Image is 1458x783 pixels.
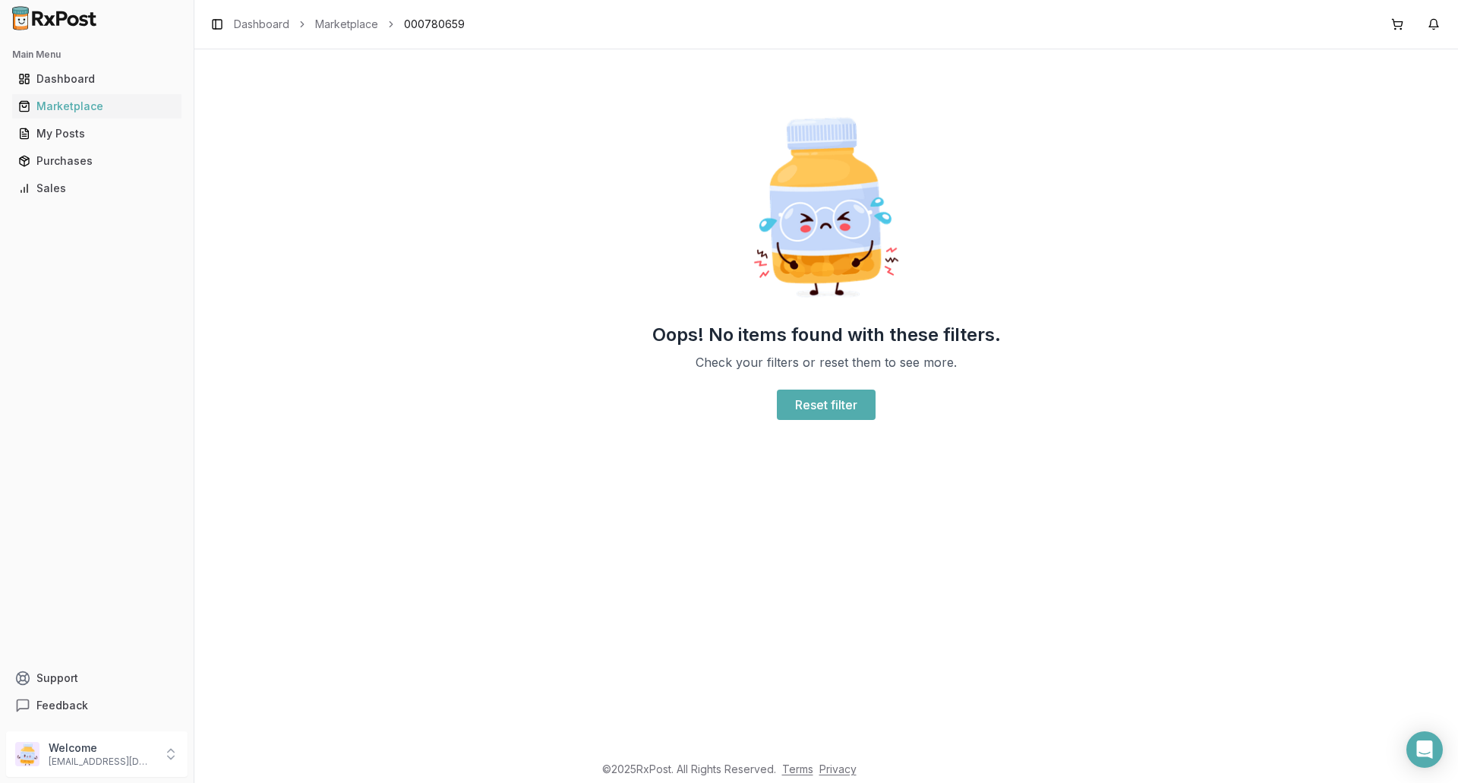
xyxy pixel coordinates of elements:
[6,176,188,200] button: Sales
[49,756,154,768] p: [EMAIL_ADDRESS][DOMAIN_NAME]
[777,390,876,420] a: Reset filter
[404,17,465,32] span: 000780659
[12,120,181,147] a: My Posts
[12,93,181,120] a: Marketplace
[49,740,154,756] p: Welcome
[6,122,188,146] button: My Posts
[6,149,188,173] button: Purchases
[12,147,181,175] a: Purchases
[696,353,957,371] p: Check your filters or reset them to see more.
[782,762,813,775] a: Terms
[36,698,88,713] span: Feedback
[819,762,857,775] a: Privacy
[652,323,1001,347] h2: Oops! No items found with these filters.
[315,17,378,32] a: Marketplace
[6,665,188,692] button: Support
[234,17,289,32] a: Dashboard
[6,6,103,30] img: RxPost Logo
[18,71,175,87] div: Dashboard
[18,126,175,141] div: My Posts
[6,692,188,719] button: Feedback
[6,67,188,91] button: Dashboard
[729,110,923,305] img: Sad Pill Bottle
[18,99,175,114] div: Marketplace
[18,153,175,169] div: Purchases
[234,17,465,32] nav: breadcrumb
[18,181,175,196] div: Sales
[1406,731,1443,768] div: Open Intercom Messenger
[6,94,188,118] button: Marketplace
[12,65,181,93] a: Dashboard
[12,49,181,61] h2: Main Menu
[12,175,181,202] a: Sales
[15,742,39,766] img: User avatar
